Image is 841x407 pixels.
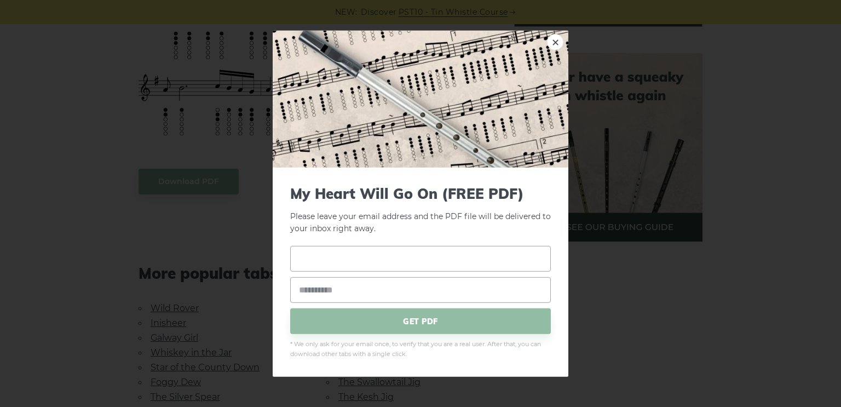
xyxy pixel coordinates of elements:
span: GET PDF [290,308,551,334]
a: × [547,33,563,50]
span: My Heart Will Go On (FREE PDF) [290,185,551,202]
p: Please leave your email address and the PDF file will be delivered to your inbox right away. [290,185,551,235]
span: * We only ask for your email once, to verify that you are a real user. After that, you can downlo... [290,340,551,359]
img: Tin Whistle Tab Preview [273,30,568,167]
